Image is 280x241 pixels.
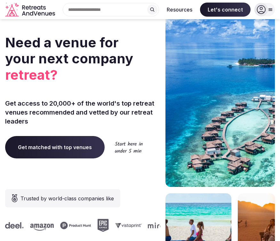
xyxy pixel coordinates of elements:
[115,141,143,153] img: Start here in under 5 min
[20,195,114,202] span: Trusted by world-class companies like
[5,34,133,67] span: Need a venue for your next company
[5,99,160,126] p: Get access to 20,000+ of the world's top retreat venues recommended and vetted by our retreat lea...
[5,67,160,83] span: retreat?
[113,223,139,228] svg: Vistaprint company logo
[95,219,107,232] svg: Epic Games company logo
[3,222,21,229] svg: Deel company logo
[5,3,56,17] svg: Retreats and Venues company logo
[146,222,162,229] svg: Miro company logo
[200,3,251,17] span: Let's connect
[5,3,56,17] a: Visit the homepage
[5,136,105,158] a: Get matched with top venues
[162,3,197,17] button: Resources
